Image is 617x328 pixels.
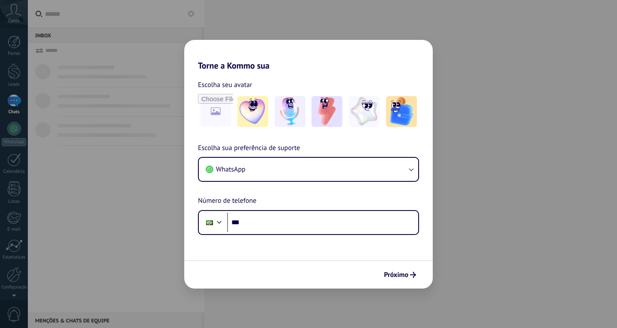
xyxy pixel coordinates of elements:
[198,143,300,154] span: Escolha sua preferência de suporte
[237,96,268,127] img: -1.jpeg
[198,196,256,207] span: Número de telefone
[349,96,380,127] img: -4.jpeg
[384,272,408,278] span: Próximo
[184,40,433,71] h2: Torne a Kommo sua
[386,96,417,127] img: -5.jpeg
[201,214,218,232] div: Brazil: + 55
[311,96,342,127] img: -3.jpeg
[216,165,246,174] span: WhatsApp
[198,79,252,90] span: Escolha seu avatar
[199,158,418,181] button: WhatsApp
[380,268,420,282] button: Próximo
[275,96,306,127] img: -2.jpeg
